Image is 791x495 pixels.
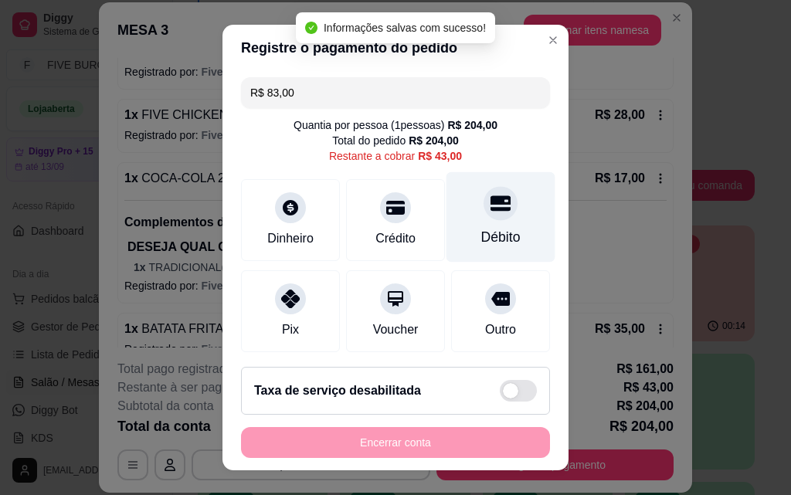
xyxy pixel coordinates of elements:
h2: Taxa de serviço desabilitada [254,381,421,400]
div: Débito [481,227,521,247]
div: Dinheiro [267,229,314,248]
div: Total do pedido [332,133,459,148]
input: Ex.: hambúrguer de cordeiro [250,77,541,108]
button: Close [541,28,565,53]
header: Registre o pagamento do pedido [222,25,569,71]
div: Crédito [375,229,416,248]
span: Informações salvas com sucesso! [324,22,486,34]
span: check-circle [305,22,317,34]
div: R$ 43,00 [418,148,462,164]
div: R$ 204,00 [409,133,459,148]
div: Pix [282,320,299,339]
div: Voucher [373,320,419,339]
div: R$ 204,00 [447,117,497,133]
div: Quantia por pessoa ( 1 pessoas) [294,117,497,133]
div: Restante a cobrar [329,148,462,164]
div: Outro [485,320,516,339]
